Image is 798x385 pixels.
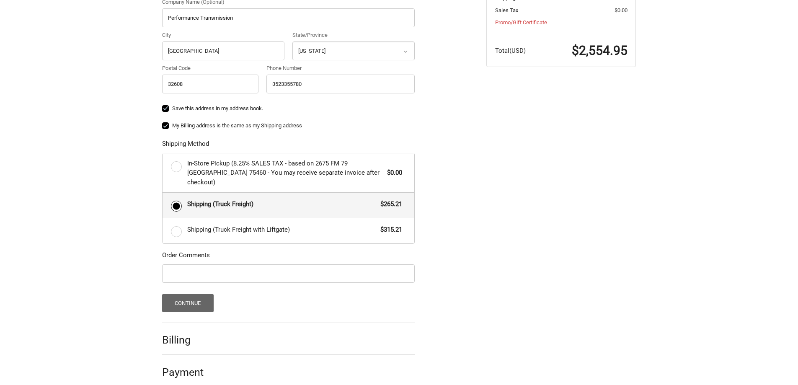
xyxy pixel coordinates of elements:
h2: Billing [162,333,211,346]
span: $0.00 [383,168,402,178]
label: City [162,31,284,39]
span: $0.00 [615,7,628,13]
label: My Billing address is the same as my Shipping address [162,122,415,129]
span: $2,554.95 [572,43,628,58]
span: Shipping (Truck Freight with Liftgate) [187,225,377,235]
button: Continue [162,294,214,312]
label: State/Province [292,31,415,39]
span: $315.21 [376,225,402,235]
label: Save this address in my address book. [162,105,415,112]
span: Shipping (Truck Freight) [187,199,377,209]
legend: Shipping Method [162,139,209,152]
h2: Payment [162,366,211,379]
span: Total (USD) [495,47,526,54]
span: Sales Tax [495,7,518,13]
span: In-Store Pickup (8.25% SALES TAX - based on 2675 FM 79 [GEOGRAPHIC_DATA] 75460 - You may receive ... [187,159,383,187]
iframe: Chat Widget [756,345,798,385]
span: $265.21 [376,199,402,209]
label: Postal Code [162,64,258,72]
label: Phone Number [266,64,415,72]
a: Promo/Gift Certificate [495,19,547,26]
legend: Order Comments [162,251,210,264]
